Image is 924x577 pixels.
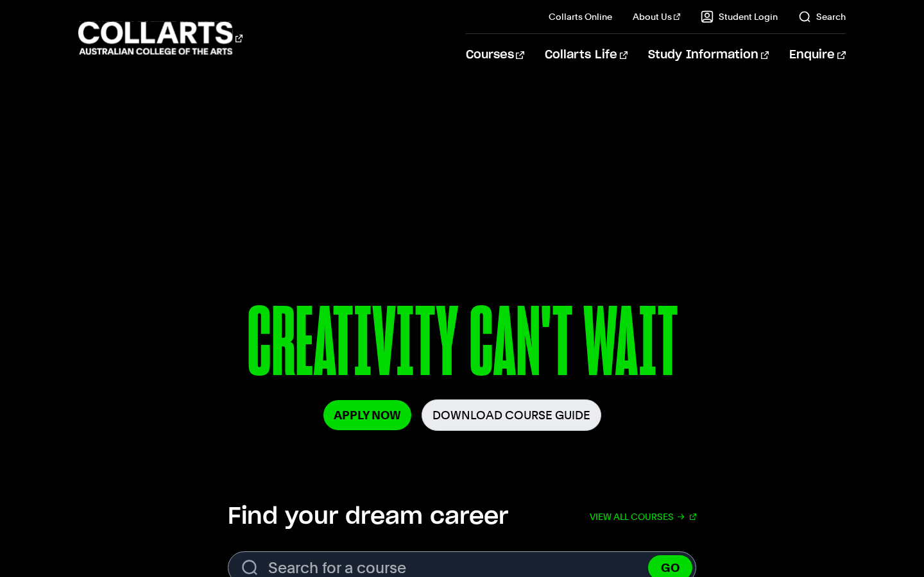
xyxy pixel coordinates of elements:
a: About Us [633,10,680,23]
a: Collarts Life [545,34,628,76]
p: CREATIVITY CAN'T WAIT [78,294,845,399]
a: Collarts Online [549,10,612,23]
a: Enquire [789,34,845,76]
a: Study Information [648,34,769,76]
a: Search [798,10,846,23]
a: Download Course Guide [422,399,601,431]
a: View all courses [590,503,696,531]
a: Courses [466,34,524,76]
a: Student Login [701,10,778,23]
h2: Find your dream career [228,503,508,531]
a: Apply Now [323,400,411,430]
div: Go to homepage [78,20,243,56]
